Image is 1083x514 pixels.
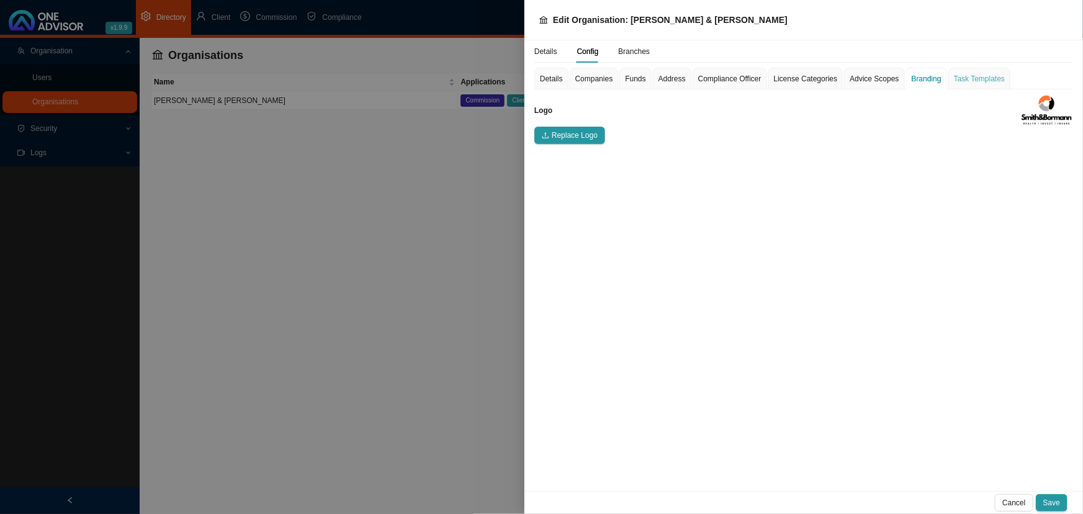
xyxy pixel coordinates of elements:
span: Save [1043,497,1060,509]
span: Compliance Officer [698,75,762,83]
span: Funds [625,75,645,83]
button: Save [1036,494,1067,512]
img: logo [1020,94,1073,125]
span: Edit Organisation: [PERSON_NAME] & [PERSON_NAME] [553,15,788,25]
div: Branches [618,45,650,58]
span: Config [577,48,599,55]
span: bank [539,16,548,24]
span: Replace Logo [552,129,598,142]
span: License Categories [774,75,838,83]
span: Advice Scopes [850,75,899,83]
span: Cancel [1002,497,1025,509]
button: Cancel [995,494,1033,512]
div: Details [540,73,563,85]
h4: Logo [534,104,658,117]
div: Details [534,45,557,58]
button: uploadReplace Logo [534,127,605,144]
span: Address [658,75,686,83]
div: Branding [912,73,941,85]
div: Task Templates [954,73,1005,85]
span: upload [542,132,549,139]
span: Companies [575,75,613,83]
